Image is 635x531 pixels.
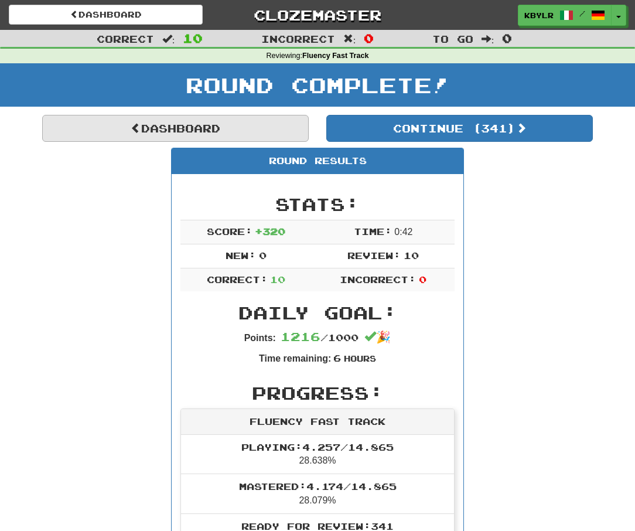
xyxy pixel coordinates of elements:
[226,250,256,261] span: New:
[239,481,397,492] span: Mastered: 4.174 / 14.865
[364,31,374,45] span: 0
[343,34,356,44] span: :
[162,34,175,44] span: :
[244,333,276,343] strong: Points:
[302,52,368,60] strong: Fluency Fast Track
[180,383,455,403] h2: Progress:
[432,33,473,45] span: To go
[270,274,285,285] span: 10
[524,10,554,21] span: kbylr
[181,409,454,435] div: Fluency Fast Track
[419,274,426,285] span: 0
[255,226,285,237] span: + 320
[259,250,267,261] span: 0
[364,331,391,343] span: 🎉
[207,274,268,285] span: Correct:
[181,474,454,514] li: 28.079%
[241,441,394,452] span: Playing: 4.257 / 14.865
[344,353,376,363] small: Hours
[333,352,341,363] span: 6
[347,250,401,261] span: Review:
[220,5,414,25] a: Clozemaster
[326,115,593,142] button: Continue (341)
[482,34,494,44] span: :
[281,332,359,343] span: / 1000
[340,274,416,285] span: Incorrect:
[404,250,419,261] span: 10
[180,303,455,322] h2: Daily Goal:
[97,33,154,45] span: Correct
[207,226,252,237] span: Score:
[354,226,392,237] span: Time:
[180,195,455,214] h2: Stats:
[518,5,612,26] a: kbylr /
[502,31,512,45] span: 0
[281,329,320,343] span: 1216
[259,353,331,363] strong: Time remaining:
[181,435,454,475] li: 28.638%
[42,115,309,142] a: Dashboard
[9,5,203,25] a: Dashboard
[261,33,335,45] span: Incorrect
[183,31,203,45] span: 10
[394,227,412,237] span: 0 : 42
[4,73,631,97] h1: Round Complete!
[579,9,585,18] span: /
[172,148,463,174] div: Round Results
